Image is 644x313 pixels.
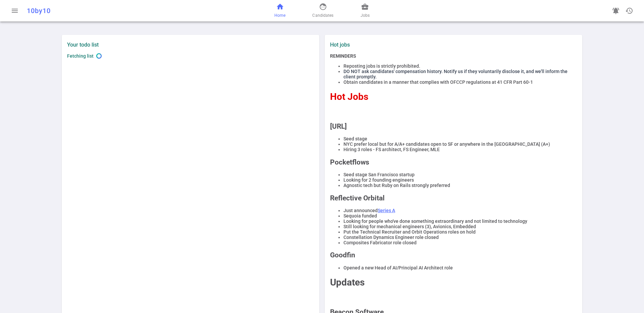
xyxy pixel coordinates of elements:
[8,4,21,17] button: Open menu
[343,240,577,245] li: Composites Fabricator role closed
[343,69,568,79] span: DO NOT ask candidates' compensation history. Notify us if they voluntarily disclose it, and we'll...
[343,218,577,224] li: Looking for people who've done something extraordinary and not limited to technology
[343,224,577,229] li: Still looking for mechanical engineers (3), Avionics, Embedded
[274,12,285,19] span: Home
[343,235,577,240] li: Constellation Dynamics Engineer role closed
[330,42,451,48] label: Hot jobs
[319,3,327,11] span: face
[343,229,577,235] li: Put the Technical Recruiter and Orbit Operations roles on hold
[330,277,577,288] h1: Updates
[276,3,284,11] span: home
[609,4,623,17] a: Go to see announcements
[343,79,577,85] li: Obtain candidates in a manner that complies with OFCCP regulations at 41 CFR Part 60-1
[623,4,636,17] button: Open history
[312,12,333,19] span: Candidates
[330,53,356,59] strong: REMINDERS
[343,213,577,218] li: Sequoia funded
[361,3,369,11] span: business_center
[343,63,577,69] li: Reposting jobs is strictly prohibited.
[343,265,577,270] li: Opened a new Head of AI/Principal AI Architect role
[343,183,577,188] li: Agnostic tech but Ruby on Rails strongly preferred
[330,158,577,166] h2: Pocketflows
[343,208,577,213] li: Just announced
[27,7,212,15] div: 10by10
[343,136,577,141] li: Seed stage
[330,91,368,102] span: Hot Jobs
[625,7,633,15] span: history
[343,141,577,147] li: NYC prefer local but for A/A+ candidates open to SF or anywhere in the [GEOGRAPHIC_DATA] (A+)
[274,3,285,19] a: Home
[361,12,370,19] span: Jobs
[67,42,314,48] label: Your todo list
[361,3,370,19] a: Jobs
[330,194,577,202] h2: Reflective Orbital
[67,53,94,59] span: Fetching list
[343,177,577,183] li: Looking for 2 founding engineers
[343,172,577,177] li: Seed stage San Francisco startup
[612,7,620,15] span: notifications_active
[330,122,577,130] h2: [URL]
[343,147,577,152] li: Hiring 3 roles - FS architect, FS Engineer, MLE
[378,208,395,213] a: Series A
[312,3,333,19] a: Candidates
[330,251,577,259] h2: Goodfin
[11,7,19,15] span: menu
